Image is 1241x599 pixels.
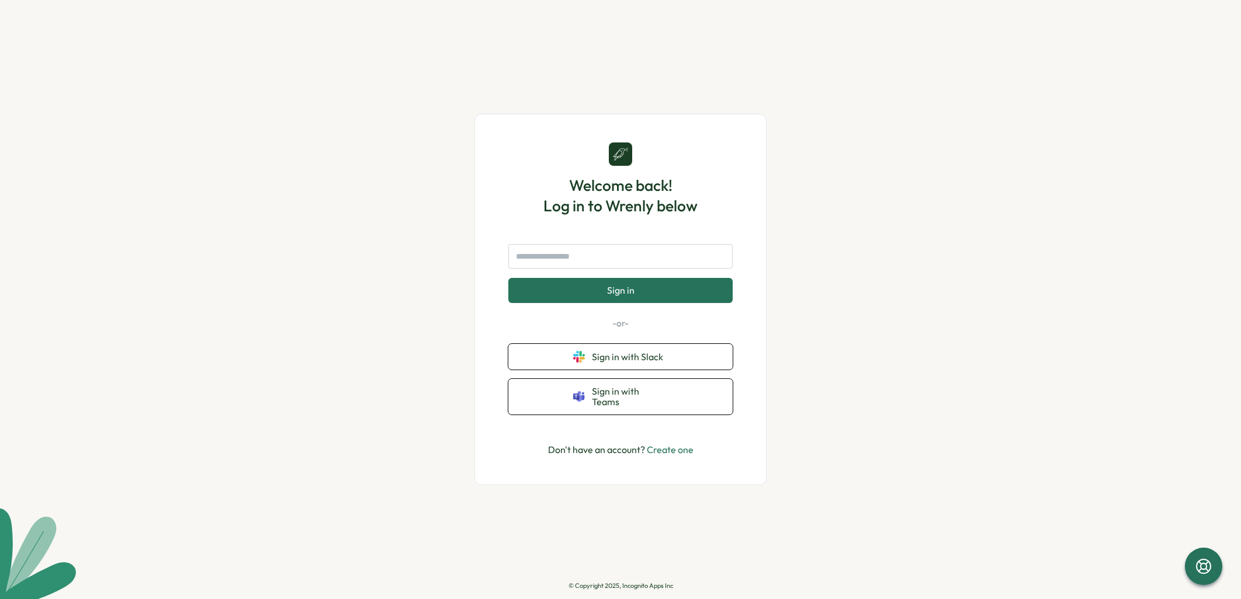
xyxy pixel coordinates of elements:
[568,582,673,590] p: © Copyright 2025, Incognito Apps Inc
[607,285,635,295] span: Sign in
[508,379,733,415] button: Sign in with Teams
[508,344,733,370] button: Sign in with Slack
[592,386,668,408] span: Sign in with Teams
[592,351,668,362] span: Sign in with Slack
[548,443,694,457] p: Don't have an account?
[508,278,733,302] button: Sign in
[647,444,694,455] a: Create one
[543,175,698,216] h1: Welcome back! Log in to Wrenly below
[508,317,733,330] p: -or-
